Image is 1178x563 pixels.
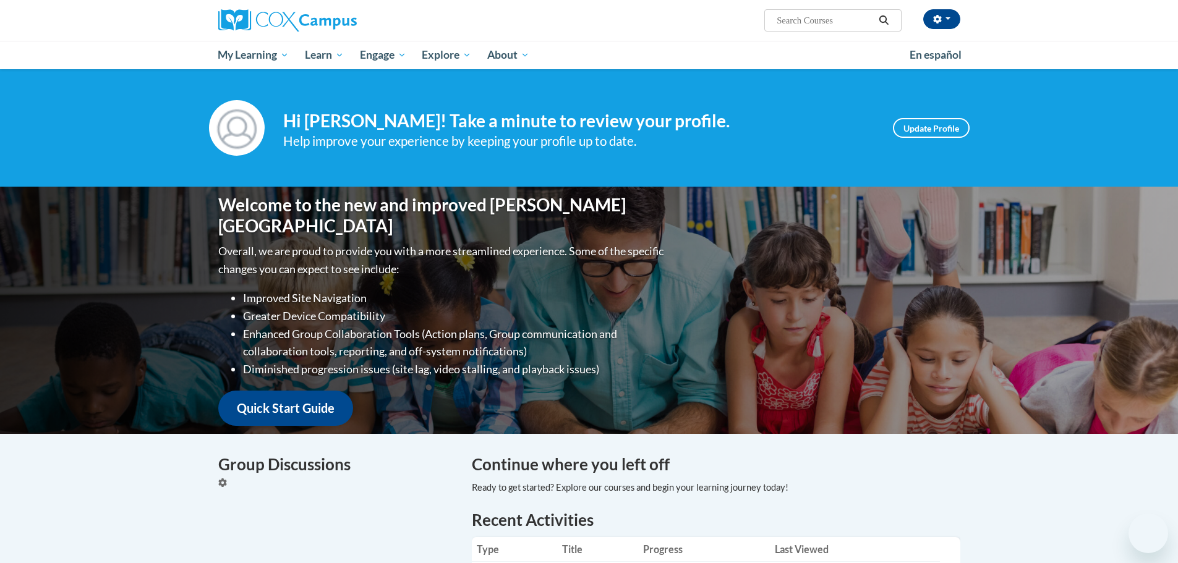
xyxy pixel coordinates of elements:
h1: Welcome to the new and improved [PERSON_NAME][GEOGRAPHIC_DATA] [218,195,667,236]
p: Overall, we are proud to provide you with a more streamlined experience. Some of the specific cha... [218,242,667,278]
li: Improved Site Navigation [243,289,667,307]
a: Engage [352,41,414,69]
li: Greater Device Compatibility [243,307,667,325]
span: Engage [360,48,406,62]
h4: Continue where you left off [472,452,960,476]
div: Main menu [200,41,979,69]
span: Learn [305,48,344,62]
span: Explore [422,48,471,62]
li: Diminished progression issues (site lag, video stalling, and playback issues) [243,360,667,378]
a: My Learning [210,41,297,69]
th: Type [472,537,558,562]
div: Help improve your experience by keeping your profile up to date. [283,131,874,151]
li: Enhanced Group Collaboration Tools (Action plans, Group communication and collaboration tools, re... [243,325,667,361]
iframe: Button to launch messaging window [1129,514,1168,553]
th: Title [557,537,638,562]
span: En español [910,48,962,61]
h4: Group Discussions [218,452,453,476]
a: Cox Campus [218,9,453,32]
span: My Learning [218,48,289,62]
th: Last Viewed [770,537,940,562]
a: Quick Start Guide [218,391,353,426]
img: Profile Image [209,100,265,156]
h1: Recent Activities [472,509,960,531]
a: Explore [414,41,479,69]
th: Progress [638,537,770,562]
a: About [479,41,537,69]
span: About [487,48,529,62]
h4: Hi [PERSON_NAME]! Take a minute to review your profile. [283,111,874,132]
img: Cox Campus [218,9,357,32]
a: Update Profile [893,118,970,138]
a: Learn [297,41,352,69]
a: En español [902,42,970,68]
button: Search [874,13,893,28]
input: Search Courses [775,13,874,28]
button: Account Settings [923,9,960,29]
